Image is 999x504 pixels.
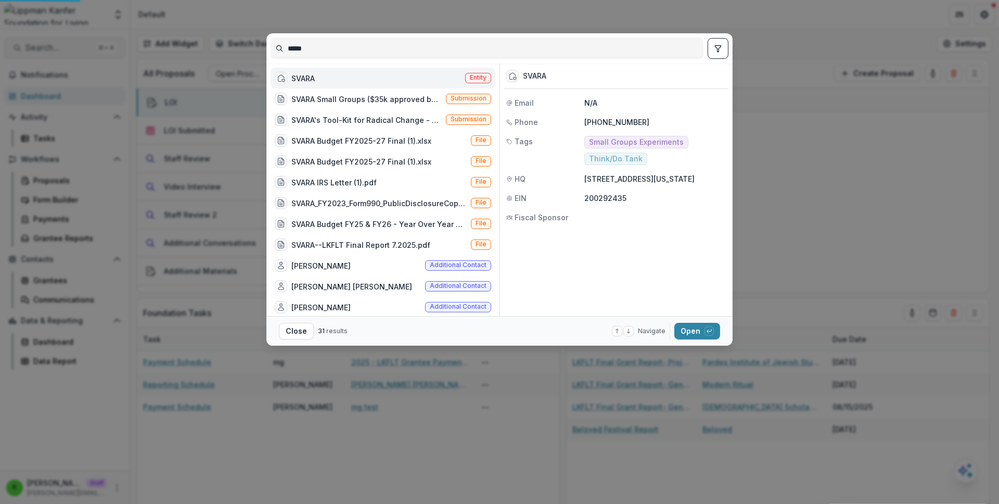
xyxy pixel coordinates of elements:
[291,73,315,84] div: SVARA
[523,72,546,81] div: SVARA
[451,95,486,102] span: Submission
[708,38,728,59] button: toggle filters
[430,282,486,289] span: Additional contact
[589,155,643,163] span: Think/Do Tank
[279,323,314,339] button: Close
[291,239,430,250] div: SVARA--LKFLT Final Report 7.2025.pdf
[515,117,538,128] span: Phone
[584,97,726,108] p: N/A
[476,241,486,248] span: File
[326,327,348,335] span: results
[318,327,325,335] span: 31
[515,212,568,223] span: Fiscal Sponsor
[291,135,431,146] div: SVARA Budget FY2025-27 Final (1).xlsx
[515,193,527,204] span: EIN
[470,74,486,81] span: Entity
[515,173,526,184] span: HQ
[291,260,351,271] div: [PERSON_NAME]
[430,261,486,269] span: Additional contact
[584,193,726,204] p: 200292435
[515,97,534,108] span: Email
[638,326,665,336] span: Navigate
[476,157,486,165] span: File
[430,303,486,310] span: Additional contact
[291,197,467,208] div: SVARA_FY2023_Form990_PublicDisclosureCopy.pdf
[476,220,486,227] span: File
[584,117,726,128] p: [PHONE_NUMBER]
[291,177,377,188] div: SVARA IRS Letter (1).pdf
[291,281,412,292] div: [PERSON_NAME] [PERSON_NAME]
[451,116,486,123] span: Submission
[476,199,486,206] span: File
[515,136,533,147] span: Tags
[674,323,720,339] button: Open
[291,218,467,229] div: SVARA Budget FY25 & FY26 - Year Over Year Comps (1).pdf
[476,136,486,144] span: File
[584,173,726,184] p: [STREET_ADDRESS][US_STATE]
[291,301,351,312] div: [PERSON_NAME]
[476,178,486,185] span: File
[291,156,431,167] div: SVARA Budget FY2025-27 Final (1).xlsx
[589,138,684,147] span: Small Groups Experiments
[291,94,442,105] div: SVARA Small Groups ($35k approved by board [DATE])
[291,115,442,125] div: SVARA's Tool-Kit for Radical Change - 21336365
